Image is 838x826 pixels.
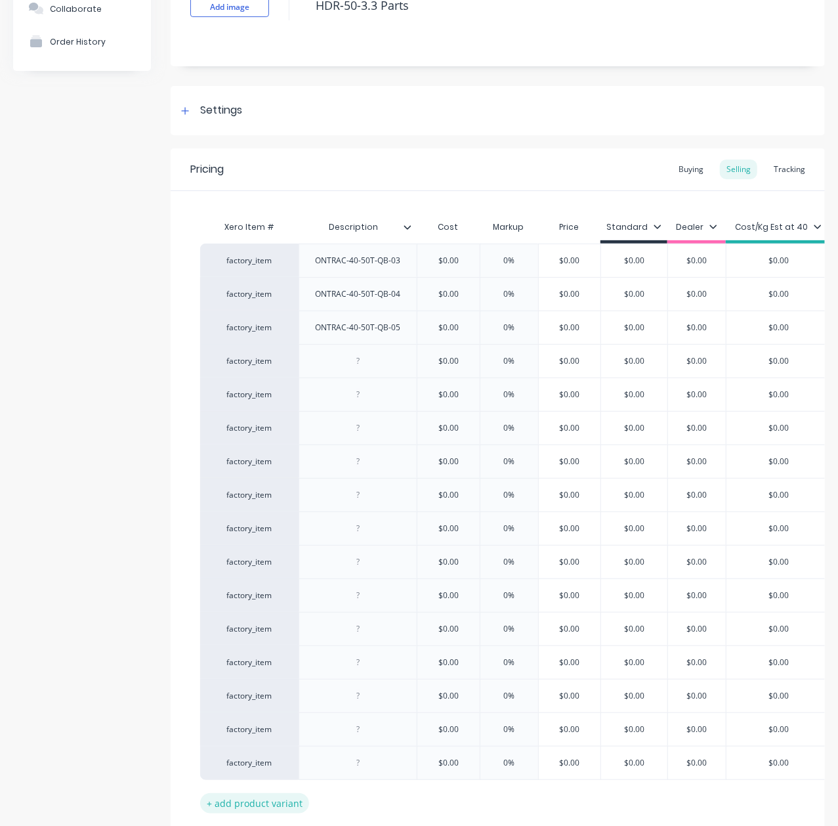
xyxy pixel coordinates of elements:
div: $0.00 [601,579,667,612]
div: $0.00 [726,613,831,645]
div: $0.00 [537,747,602,779]
div: $0.00 [664,713,730,746]
div: factory_item [213,690,285,702]
div: factory_item [213,556,285,568]
div: $0.00 [601,512,667,545]
button: Order History [13,25,151,58]
div: 0% [476,512,542,545]
div: $0.00 [537,445,602,478]
div: $0.00 [601,412,667,445]
div: factory_item [213,623,285,635]
div: $0.00 [415,646,481,679]
div: $0.00 [664,244,730,277]
div: 0% [476,278,542,311]
div: Xero Item # [200,214,299,240]
div: Description [299,211,409,244]
div: $0.00 [415,613,481,645]
div: factory_item [213,757,285,769]
div: $0.00 [537,345,602,378]
div: $0.00 [664,278,730,311]
div: $0.00 [664,747,730,779]
div: Markup [480,214,538,240]
div: 0% [476,579,542,612]
div: $0.00 [726,378,831,411]
div: $0.00 [601,479,667,511]
div: Cost/Kg Est at 40 [736,221,822,233]
div: $0.00 [415,479,481,511]
div: $0.00 [601,713,667,746]
div: $0.00 [415,244,481,277]
div: $0.00 [601,747,667,779]
div: $0.00 [664,646,730,679]
div: $0.00 [537,680,602,712]
div: $0.00 [726,244,831,277]
div: $0.00 [415,512,481,545]
div: $0.00 [537,512,602,545]
div: $0.00 [537,579,602,612]
div: 0% [476,613,542,645]
div: $0.00 [601,345,667,378]
div: $0.00 [537,546,602,578]
div: Settings [200,102,242,119]
div: $0.00 [726,680,831,712]
div: $0.00 [601,378,667,411]
div: ONTRAC-40-50T-QB-05 [305,319,411,336]
div: $0.00 [601,680,667,712]
div: $0.00 [664,412,730,445]
div: $0.00 [664,512,730,545]
div: factory_item [213,590,285,601]
div: $0.00 [726,646,831,679]
div: $0.00 [664,311,730,344]
div: $0.00 [726,747,831,779]
div: $0.00 [664,680,730,712]
div: 0% [476,345,542,378]
div: $0.00 [415,278,481,311]
div: 0% [476,479,542,511]
div: $0.00 [415,579,481,612]
div: Buying [672,160,710,179]
div: 0% [476,713,542,746]
div: factory_item [213,724,285,735]
div: $0.00 [726,713,831,746]
div: $0.00 [415,412,481,445]
div: Price [538,214,601,240]
div: $0.00 [415,546,481,578]
div: $0.00 [537,244,602,277]
div: $0.00 [601,278,667,311]
div: $0.00 [601,546,667,578]
div: $0.00 [537,412,602,445]
div: $0.00 [537,479,602,511]
div: $0.00 [664,378,730,411]
div: $0.00 [726,479,831,511]
div: 0% [476,680,542,712]
div: factory_item [213,288,285,300]
div: $0.00 [601,445,667,478]
div: Collaborate [50,4,102,14]
div: + add product variant [200,793,309,814]
div: $0.00 [415,378,481,411]
div: $0.00 [601,244,667,277]
div: $0.00 [664,613,730,645]
div: $0.00 [664,345,730,378]
div: Order History [50,37,106,47]
div: $0.00 [415,311,481,344]
div: 0% [476,546,542,578]
div: $0.00 [415,445,481,478]
div: 0% [476,244,542,277]
div: $0.00 [726,546,831,578]
div: $0.00 [726,278,831,311]
div: factory_item [213,355,285,367]
div: $0.00 [726,445,831,478]
div: $0.00 [537,613,602,645]
div: factory_item [213,322,285,334]
div: factory_item [213,422,285,434]
div: Standard [607,221,661,233]
div: $0.00 [664,546,730,578]
div: $0.00 [601,311,667,344]
div: $0.00 [726,579,831,612]
div: $0.00 [601,613,667,645]
div: ONTRAC-40-50T-QB-04 [305,286,411,303]
div: $0.00 [415,345,481,378]
div: factory_item [213,489,285,501]
div: $0.00 [664,445,730,478]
